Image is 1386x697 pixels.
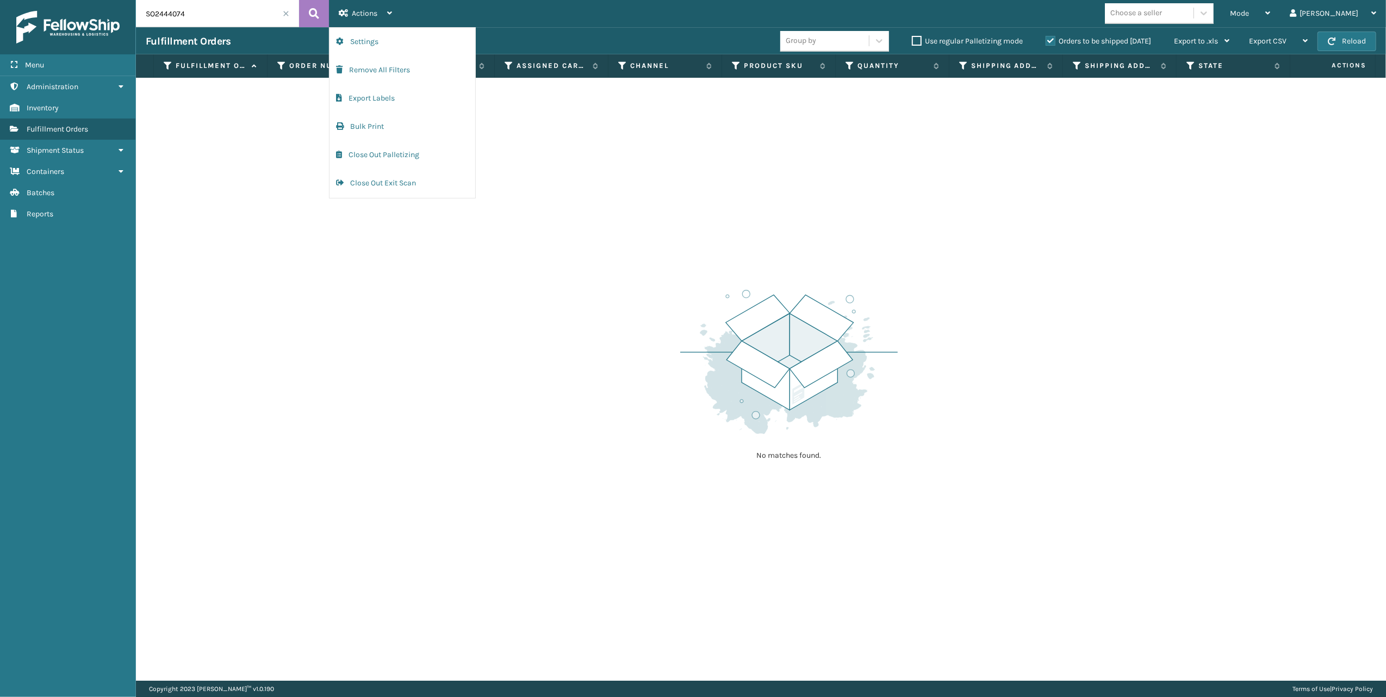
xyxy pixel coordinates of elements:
[1110,8,1162,19] div: Choose a seller
[176,61,246,71] label: Fulfillment Order Id
[146,35,231,48] h3: Fulfillment Orders
[330,169,475,197] button: Close Out Exit Scan
[786,35,816,47] div: Group by
[289,61,360,71] label: Order Number
[27,146,84,155] span: Shipment Status
[1292,681,1373,697] div: |
[1046,36,1151,46] label: Orders to be shipped [DATE]
[330,141,475,169] button: Close Out Palletizing
[744,61,815,71] label: Product SKU
[912,36,1023,46] label: Use regular Palletizing mode
[517,61,587,71] label: Assigned Carrier Service
[149,681,274,697] p: Copyright 2023 [PERSON_NAME]™ v 1.0.190
[330,84,475,113] button: Export Labels
[330,113,475,141] button: Bulk Print
[1332,685,1373,693] a: Privacy Policy
[25,60,44,70] span: Menu
[1174,36,1218,46] span: Export to .xls
[1198,61,1269,71] label: State
[27,209,53,219] span: Reports
[1085,61,1155,71] label: Shipping Address City Zip Code
[971,61,1042,71] label: Shipping Address City
[1294,57,1373,74] span: Actions
[330,56,475,84] button: Remove All Filters
[27,125,88,134] span: Fulfillment Orders
[27,82,78,91] span: Administration
[1317,32,1376,51] button: Reload
[630,61,701,71] label: Channel
[352,9,377,18] span: Actions
[330,28,475,56] button: Settings
[16,11,120,43] img: logo
[857,61,928,71] label: Quantity
[27,188,54,197] span: Batches
[1249,36,1286,46] span: Export CSV
[1292,685,1330,693] a: Terms of Use
[27,167,64,176] span: Containers
[27,103,59,113] span: Inventory
[1230,9,1249,18] span: Mode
